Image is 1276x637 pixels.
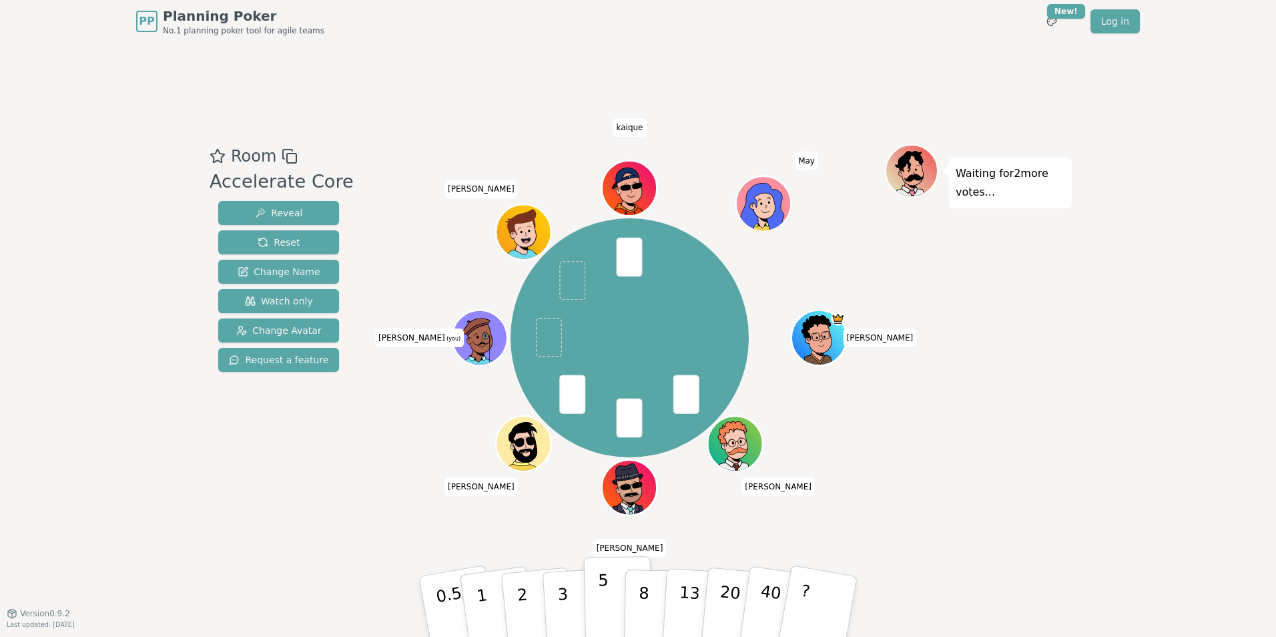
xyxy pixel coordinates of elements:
span: Click to change your name [741,477,815,495]
span: Click to change your name [613,118,646,137]
span: Click to change your name [444,180,518,198]
span: Click to change your name [795,152,818,170]
button: Change Name [218,260,339,284]
span: PP [139,13,154,29]
div: New! [1047,4,1085,19]
span: Last updated: [DATE] [7,621,75,628]
span: Click to change your name [593,539,667,558]
span: Request a feature [229,353,328,367]
span: Watch only [245,294,313,308]
button: Click to change your avatar [454,312,506,364]
button: Request a feature [218,348,339,372]
span: (you) [445,336,461,342]
button: Reset [218,230,339,254]
span: Click to change your name [375,329,464,347]
span: Click to change your name [444,477,518,495]
span: Change Avatar [236,324,322,337]
button: Watch only [218,289,339,313]
span: Reveal [255,206,302,220]
a: Log in [1090,9,1140,33]
button: Reveal [218,201,339,225]
span: Reset [258,236,300,249]
button: Version0.9.2 [7,608,70,619]
span: Planning Poker [163,7,324,25]
span: Click to change your name [844,329,917,347]
button: Add as favourite [210,144,226,168]
span: Version 0.9.2 [20,608,70,619]
span: Room [231,144,276,168]
a: PPPlanning PokerNo.1 planning poker tool for agile teams [136,7,324,36]
button: Change Avatar [218,318,339,343]
span: Luis Oliveira is the host [832,312,846,326]
div: Accelerate Core [210,168,354,196]
button: New! [1040,9,1064,33]
span: Change Name [238,265,320,278]
span: No.1 planning poker tool for agile teams [163,25,324,36]
p: Waiting for 2 more votes... [956,164,1065,202]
